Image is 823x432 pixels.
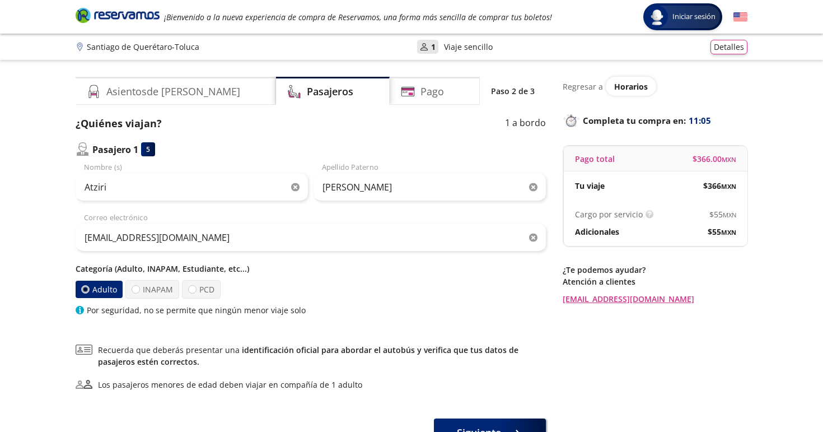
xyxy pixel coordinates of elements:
span: $ 366.00 [693,153,736,165]
p: Regresar a [563,81,603,92]
p: Categoría (Adulto, INAPAM, Estudiante, etc...) [76,263,546,275]
a: [EMAIL_ADDRESS][DOMAIN_NAME] [563,293,747,305]
input: Apellido Paterno [314,173,546,201]
a: identificación oficial para abordar el autobús y verifica que tus datos de pasajeros estén correc... [98,345,518,367]
div: 5 [141,142,155,156]
div: Los pasajeros menores de edad deben viajar en compañía de 1 adulto [98,379,362,391]
p: Cargo por servicio [575,208,643,220]
p: Paso 2 de 3 [491,85,535,97]
p: Pago total [575,153,615,165]
label: Adulto [76,281,123,298]
label: INAPAM [125,280,179,299]
span: $ 366 [703,180,736,192]
button: Detalles [710,40,747,54]
input: Nombre (s) [76,173,308,201]
p: Completa tu compra en : [563,113,747,128]
span: Recuerda que deberás presentar una [98,344,546,368]
p: Santiago de Querétaro - Toluca [87,41,199,53]
small: MXN [723,211,736,219]
h4: Pasajeros [307,84,353,99]
p: 1 [431,41,436,53]
h4: Pago [420,84,444,99]
p: Tu viaje [575,180,605,192]
em: ¡Bienvenido a la nueva experiencia de compra de Reservamos, una forma más sencilla de comprar tus... [164,12,552,22]
p: ¿Te podemos ayudar? [563,264,747,276]
i: Brand Logo [76,7,160,24]
button: English [733,10,747,24]
a: Brand Logo [76,7,160,27]
p: 1 a bordo [505,116,546,131]
span: Iniciar sesión [668,11,720,22]
p: Viaje sencillo [444,41,493,53]
label: PCD [182,280,221,299]
div: Regresar a ver horarios [563,77,747,96]
small: MXN [722,155,736,164]
span: $ 55 [709,208,736,220]
span: $ 55 [708,226,736,238]
input: Correo electrónico [76,224,546,252]
p: Por seguridad, no se permite que ningún menor viaje solo [87,304,306,316]
p: ¿Quiénes viajan? [76,116,162,131]
h4: Asientos de [PERSON_NAME] [106,84,240,99]
p: Atención a clientes [563,276,747,287]
p: Adicionales [575,226,619,238]
span: 11:05 [689,114,711,127]
span: Horarios [614,81,648,92]
small: MXN [721,182,736,191]
small: MXN [721,228,736,236]
p: Pasajero 1 [92,143,138,156]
